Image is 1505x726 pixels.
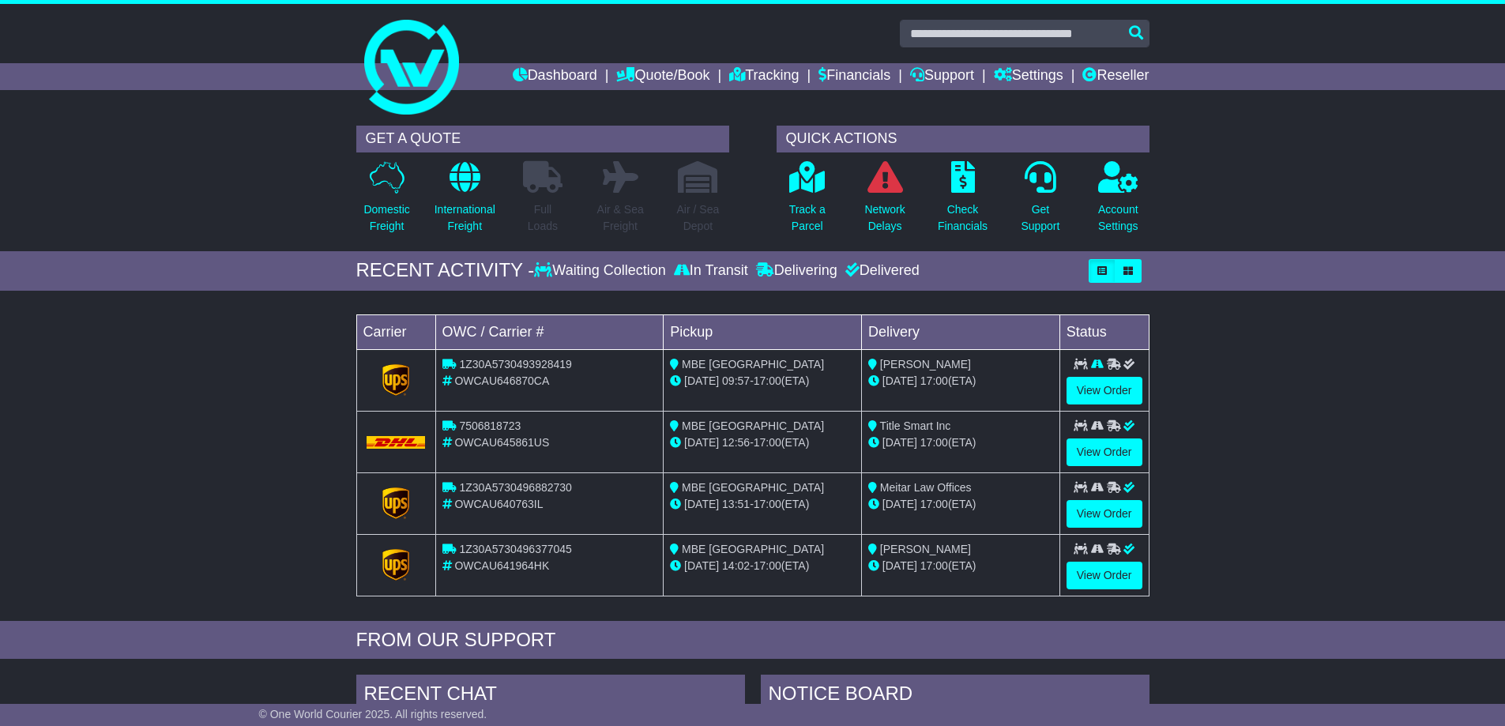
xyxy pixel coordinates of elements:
div: GET A QUOTE [356,126,729,152]
span: Title Smart Inc [880,419,951,432]
span: © One World Courier 2025. All rights reserved. [259,708,487,720]
div: - (ETA) [670,558,855,574]
div: Delivering [752,262,841,280]
span: 14:02 [722,559,750,572]
a: View Order [1067,377,1142,404]
td: Status [1059,314,1149,349]
span: MBE [GEOGRAPHIC_DATA] [682,543,824,555]
div: RECENT ACTIVITY - [356,259,535,282]
p: Network Delays [864,201,905,235]
span: 09:57 [722,374,750,387]
span: MBE [GEOGRAPHIC_DATA] [682,358,824,371]
span: OWCAU645861US [454,436,549,449]
a: NetworkDelays [863,160,905,243]
td: Pickup [664,314,862,349]
a: CheckFinancials [937,160,988,243]
a: Tracking [729,63,799,90]
span: [DATE] [684,498,719,510]
span: [DATE] [882,374,917,387]
span: MBE [GEOGRAPHIC_DATA] [682,481,824,494]
a: InternationalFreight [434,160,496,243]
p: Account Settings [1098,201,1138,235]
span: 1Z30A5730496882730 [459,481,571,494]
p: Air / Sea Depot [677,201,720,235]
span: [DATE] [882,559,917,572]
div: (ETA) [868,434,1053,451]
span: 12:56 [722,436,750,449]
span: [DATE] [684,559,719,572]
img: GetCarrierServiceLogo [382,364,409,396]
div: QUICK ACTIONS [777,126,1149,152]
div: In Transit [670,262,752,280]
span: OWCAU641964HK [454,559,549,572]
span: 17:00 [920,436,948,449]
img: DHL.png [367,436,426,449]
span: 13:51 [722,498,750,510]
img: GetCarrierServiceLogo [382,487,409,519]
a: Track aParcel [788,160,826,243]
td: Delivery [861,314,1059,349]
div: FROM OUR SUPPORT [356,629,1149,652]
a: View Order [1067,562,1142,589]
a: View Order [1067,500,1142,528]
span: [PERSON_NAME] [880,543,971,555]
span: 1Z30A5730493928419 [459,358,571,371]
a: View Order [1067,438,1142,466]
span: 1Z30A5730496377045 [459,543,571,555]
p: International Freight [435,201,495,235]
td: Carrier [356,314,435,349]
div: Waiting Collection [534,262,669,280]
div: - (ETA) [670,496,855,513]
a: Quote/Book [616,63,709,90]
div: (ETA) [868,496,1053,513]
a: Support [910,63,974,90]
span: OWCAU640763IL [454,498,543,510]
p: Full Loads [523,201,562,235]
span: 17:00 [754,374,781,387]
span: [DATE] [684,374,719,387]
p: Get Support [1021,201,1059,235]
span: 17:00 [754,498,781,510]
span: [PERSON_NAME] [880,358,971,371]
span: Meitar Law Offices [880,481,972,494]
a: Dashboard [513,63,597,90]
p: Domestic Freight [363,201,409,235]
div: - (ETA) [670,373,855,389]
p: Air & Sea Freight [597,201,644,235]
a: GetSupport [1020,160,1060,243]
div: Delivered [841,262,920,280]
span: 17:00 [920,374,948,387]
span: [DATE] [684,436,719,449]
a: Settings [994,63,1063,90]
span: [DATE] [882,498,917,510]
span: 17:00 [754,436,781,449]
a: Reseller [1082,63,1149,90]
span: 17:00 [920,559,948,572]
div: (ETA) [868,558,1053,574]
span: 7506818723 [459,419,521,432]
div: RECENT CHAT [356,675,745,717]
p: Track a Parcel [789,201,826,235]
span: [DATE] [882,436,917,449]
a: AccountSettings [1097,160,1139,243]
a: DomesticFreight [363,160,410,243]
span: 17:00 [920,498,948,510]
p: Check Financials [938,201,988,235]
div: NOTICE BOARD [761,675,1149,717]
div: (ETA) [868,373,1053,389]
span: 17:00 [754,559,781,572]
img: GetCarrierServiceLogo [382,549,409,581]
span: OWCAU646870CA [454,374,549,387]
td: OWC / Carrier # [435,314,664,349]
span: MBE [GEOGRAPHIC_DATA] [682,419,824,432]
div: - (ETA) [670,434,855,451]
a: Financials [818,63,890,90]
